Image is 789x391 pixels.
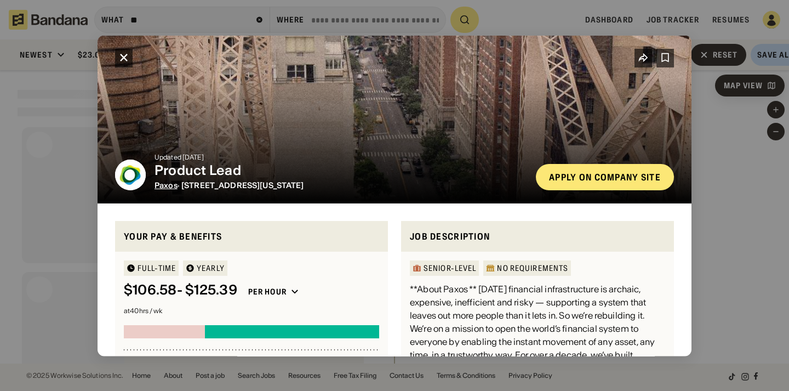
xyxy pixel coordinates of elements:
[115,159,146,190] img: Paxos logo
[124,282,237,298] div: $ 106.58 - $125.39
[155,162,527,178] div: Product Lead
[124,229,379,243] div: Your pay & benefits
[549,172,661,181] div: Apply on company site
[536,163,674,190] a: Apply on company site
[155,154,527,160] div: Updated [DATE]
[248,287,287,297] div: Per hour
[424,264,476,272] div: Senior-Level
[410,229,665,243] div: Job Description
[155,180,527,190] div: · [STREET_ADDRESS][US_STATE]
[138,264,176,272] div: Full-time
[155,180,178,190] a: Paxos
[197,264,225,272] div: YEARLY
[497,264,568,272] div: No Requirements
[124,308,379,314] div: at 40 hrs / wk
